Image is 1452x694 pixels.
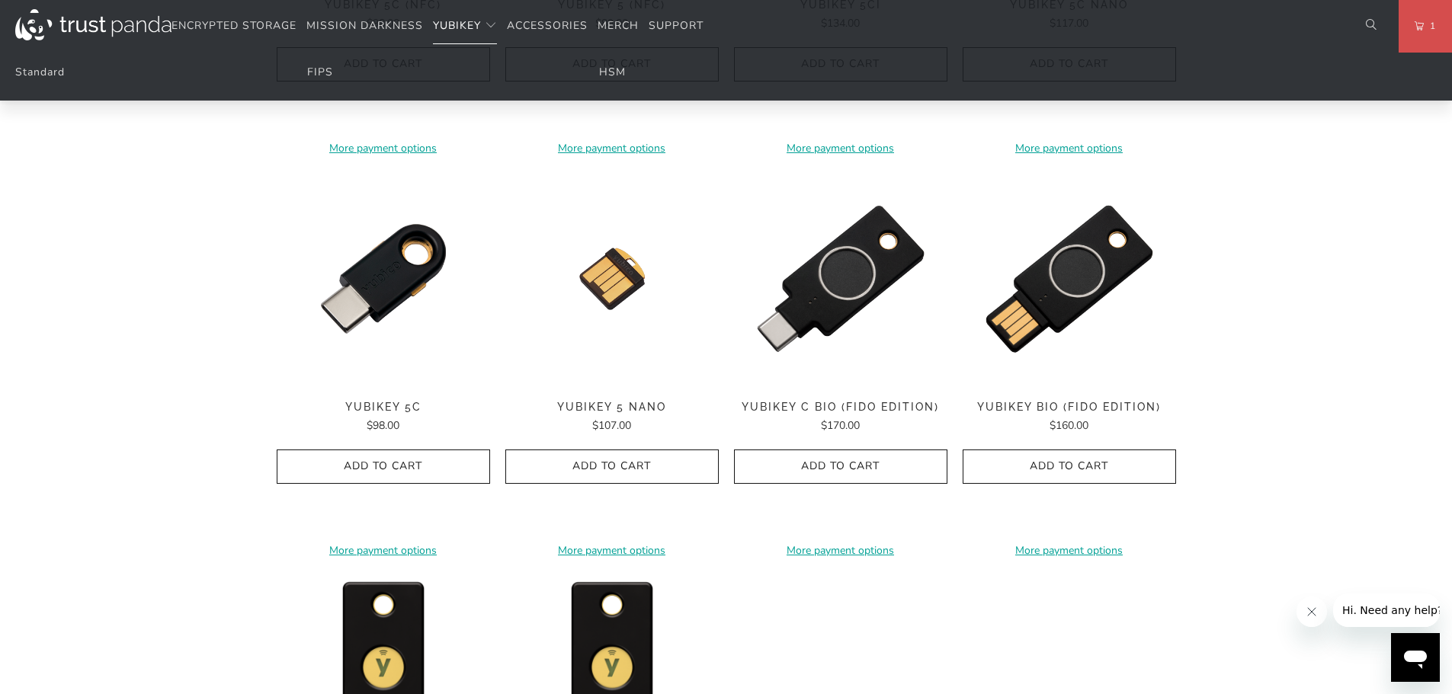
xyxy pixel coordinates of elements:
[592,418,631,433] span: $107.00
[963,172,1176,385] a: YubiKey Bio (FIDO Edition) - Trust Panda YubiKey Bio (FIDO Edition) - Trust Panda
[171,18,296,33] span: Encrypted Storage
[599,65,626,79] a: HSM
[277,140,490,157] a: More payment options
[734,542,947,559] a: More payment options
[734,172,947,385] img: YubiKey C Bio (FIDO Edition) - Trust Panda
[734,401,947,434] a: YubiKey C Bio (FIDO Edition) $170.00
[505,401,719,414] span: YubiKey 5 Nano
[277,542,490,559] a: More payment options
[505,449,719,484] button: Add to Cart
[367,418,399,433] span: $98.00
[963,449,1176,484] button: Add to Cart
[277,401,490,414] span: YubiKey 5C
[277,449,490,484] button: Add to Cart
[307,65,333,79] a: FIPS
[505,172,719,385] img: YubiKey 5 Nano - Trust Panda
[505,542,719,559] a: More payment options
[649,18,704,33] span: Support
[750,460,931,473] span: Add to Cart
[734,449,947,484] button: Add to Cart
[505,140,719,157] a: More payment options
[734,401,947,414] span: YubiKey C Bio (FIDO Edition)
[433,8,497,44] summary: YubiKey
[598,8,639,44] a: Merch
[507,18,588,33] span: Accessories
[1424,18,1436,34] span: 1
[171,8,296,44] a: Encrypted Storage
[15,9,171,40] img: Trust Panda Australia
[433,18,481,33] span: YubiKey
[821,418,860,433] span: $170.00
[505,172,719,385] a: YubiKey 5 Nano - Trust Panda YubiKey 5 Nano - Trust Panda
[277,172,490,385] a: YubiKey 5C - Trust Panda YubiKey 5C - Trust Panda
[507,8,588,44] a: Accessories
[979,460,1160,473] span: Add to Cart
[1297,596,1327,627] iframe: Close message
[1050,418,1088,433] span: $160.00
[963,401,1176,414] span: YubiKey Bio (FIDO Edition)
[963,172,1176,385] img: YubiKey Bio (FIDO Edition) - Trust Panda
[15,65,65,79] a: Standard
[963,140,1176,157] a: More payment options
[734,140,947,157] a: More payment options
[734,172,947,385] a: YubiKey C Bio (FIDO Edition) - Trust Panda YubiKey C Bio (FIDO Edition) - Trust Panda
[306,18,423,33] span: Mission Darkness
[293,460,474,473] span: Add to Cart
[963,542,1176,559] a: More payment options
[521,460,703,473] span: Add to Cart
[171,8,704,44] nav: Translation missing: en.navigation.header.main_nav
[963,401,1176,434] a: YubiKey Bio (FIDO Edition) $160.00
[598,18,639,33] span: Merch
[277,172,490,385] img: YubiKey 5C - Trust Panda
[9,11,110,23] span: Hi. Need any help?
[1391,633,1440,682] iframe: Button to launch messaging window
[649,8,704,44] a: Support
[505,401,719,434] a: YubiKey 5 Nano $107.00
[1333,593,1440,627] iframe: Message from company
[306,8,423,44] a: Mission Darkness
[277,401,490,434] a: YubiKey 5C $98.00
